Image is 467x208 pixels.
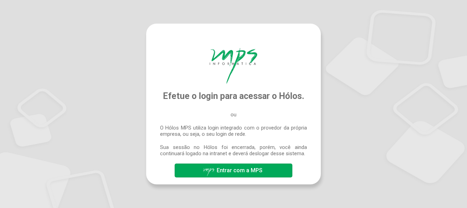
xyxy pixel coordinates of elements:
span: O Hólos MPS utiliza login integrado com o provedor da própria empresa, ou seja, o seu login de rede. [160,125,307,137]
button: Entrar com a MPS [175,164,292,177]
span: Entrar com a MPS [217,167,262,174]
img: Hólos Mps Digital [210,48,257,84]
span: Sua sessão no Hólos foi encerrada, porém, você ainda continuará logado na intranet e deverá deslo... [160,144,307,157]
span: Efetue o login para acessar o Hólos. [163,91,304,101]
span: ou [231,111,236,118]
